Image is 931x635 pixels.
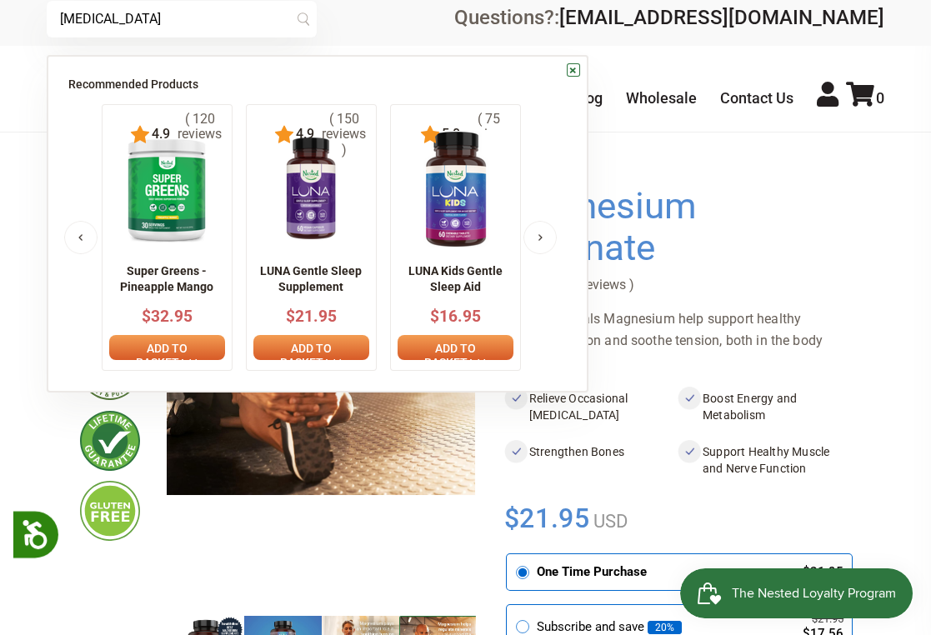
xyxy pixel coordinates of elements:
li: Strengthen Bones [504,440,678,480]
span: 0 [876,89,884,107]
p: LUNA Gentle Sleep Supplement [253,263,369,296]
p: LUNA Kids Gentle Sleep Aid [398,263,513,296]
li: Relieve Occasional [MEDICAL_DATA] [504,387,678,427]
button: Next [523,221,557,254]
span: USD [589,511,628,532]
input: Try "Sleeping" [47,1,317,37]
a: Add to basket [398,335,513,360]
a: [EMAIL_ADDRESS][DOMAIN_NAME] [559,6,884,29]
span: ( 120 reviews ) [170,112,225,157]
img: NN_LUNA_US_60_front_1_x140.png [266,131,356,247]
li: Boost Energy and Metabolism [678,387,851,427]
span: $21.95 [286,307,337,326]
img: star.svg [130,125,150,145]
div: Questions?: [454,7,884,27]
span: ( 150 reviews ) [314,112,369,157]
img: 1_edfe67ed-9f0f-4eb3-a1ff-0a9febdc2b11_x140.png [398,131,514,247]
span: $16.95 [430,307,481,326]
span: Recommended Products [68,77,198,91]
h1: Magnesium Glycinate [504,186,843,268]
span: 4.9 [150,127,170,142]
a: 0 [846,89,884,107]
img: glutenfree [80,481,140,541]
iframe: Button to open loyalty program pop-up [680,568,914,618]
a: Wholesale [626,89,697,107]
img: star.svg [420,125,440,145]
img: lifetimeguarantee [80,411,140,471]
img: imgpsh_fullsize_anim_-_2025-02-26T222351.371_x140.png [116,131,218,247]
a: Add to basket [109,335,225,360]
li: Support Healthy Muscle and Nerve Function [678,440,851,480]
span: ( 75 reviews ) [460,112,513,157]
a: Contact Us [720,89,793,107]
span: $21.95 [504,500,590,537]
a: × [567,63,580,77]
p: Super Greens - Pineapple Mango [109,263,225,296]
span: 5.0 [440,127,460,142]
span: 4.9 [294,127,314,142]
span: $32.95 [142,307,193,326]
button: Previous [64,221,98,254]
a: Add to basket [253,335,369,360]
img: star.svg [274,125,294,145]
span: ( 111 reviews ) [544,277,634,292]
div: Nested Naturals Magnesium help support healthy muscle function and soothe tension, both in the bo... [504,308,851,373]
